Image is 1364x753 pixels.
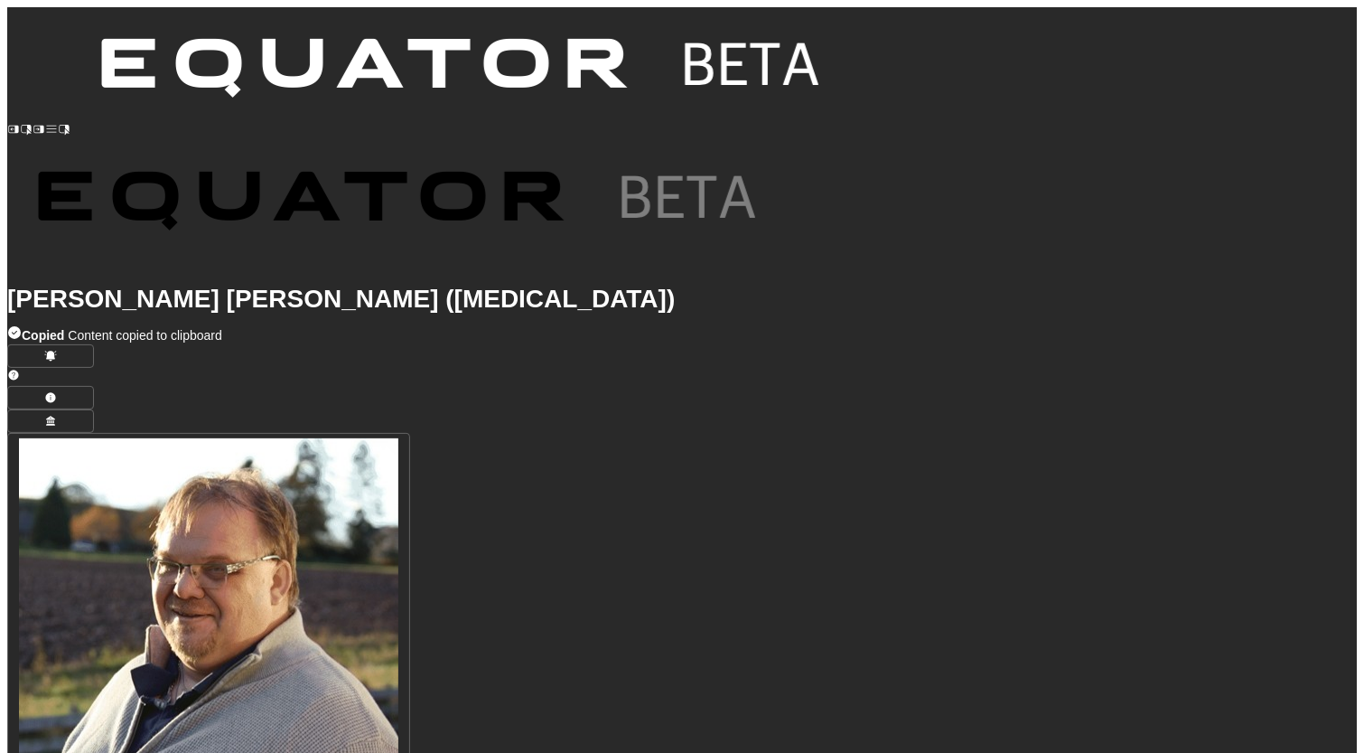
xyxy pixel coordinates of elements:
[22,328,64,343] strong: Copied
[70,7,856,136] img: Customer Logo
[7,140,793,268] img: Customer Logo
[22,328,222,343] span: Content copied to clipboard
[7,290,1357,308] h1: [PERSON_NAME] [PERSON_NAME] ([MEDICAL_DATA])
